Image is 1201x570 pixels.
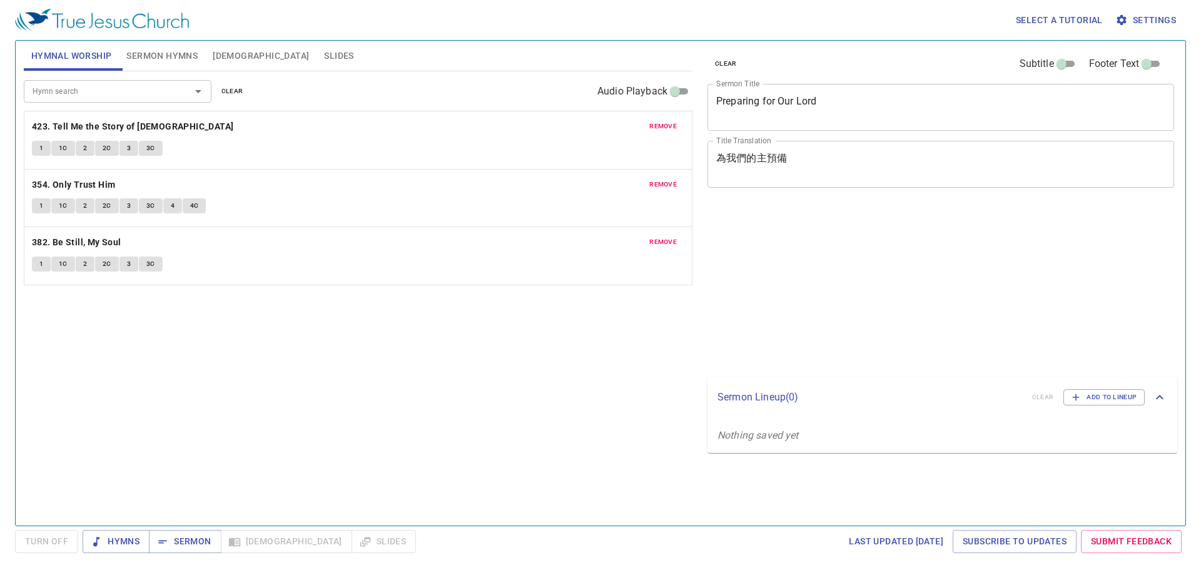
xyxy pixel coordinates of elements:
[127,200,131,211] span: 3
[1118,13,1176,28] span: Settings
[15,9,189,31] img: True Jesus Church
[103,143,111,154] span: 2C
[83,200,87,211] span: 2
[83,258,87,270] span: 2
[76,198,94,213] button: 2
[39,258,43,270] span: 1
[139,141,163,156] button: 3C
[190,83,207,100] button: Open
[83,143,87,154] span: 2
[715,58,737,69] span: clear
[716,152,1165,176] textarea: 為我們的主預備
[32,119,234,135] b: 423. Tell Me the Story of [DEMOGRAPHIC_DATA]
[190,200,199,211] span: 4C
[32,235,123,250] button: 382. Be Still, My Soul
[103,200,111,211] span: 2C
[702,201,1082,372] iframe: from-child
[707,56,744,71] button: clear
[849,534,943,549] span: Last updated [DATE]
[103,258,111,270] span: 2C
[716,95,1165,119] textarea: Preparing for Our Lord
[149,530,221,553] button: Sermon
[127,143,131,154] span: 3
[1089,56,1140,71] span: Footer Text
[51,198,75,213] button: 1C
[171,200,175,211] span: 4
[146,143,155,154] span: 3C
[39,200,43,211] span: 1
[51,141,75,156] button: 1C
[213,48,309,64] span: [DEMOGRAPHIC_DATA]
[126,48,198,64] span: Sermon Hymns
[642,235,684,250] button: remove
[32,235,121,250] b: 382. Be Still, My Soul
[1081,530,1182,553] a: Submit Feedback
[146,258,155,270] span: 3C
[1113,9,1181,32] button: Settings
[39,143,43,154] span: 1
[642,119,684,134] button: remove
[139,198,163,213] button: 3C
[163,198,182,213] button: 4
[642,177,684,192] button: remove
[95,257,119,272] button: 2C
[76,257,94,272] button: 2
[83,530,149,553] button: Hymns
[597,84,667,99] span: Audio Playback
[844,530,948,553] a: Last updated [DATE]
[32,198,51,213] button: 1
[51,257,75,272] button: 1C
[717,390,1022,405] p: Sermon Lineup ( 0 )
[963,534,1067,549] span: Subscribe to Updates
[707,377,1177,418] div: Sermon Lineup(0)clearAdd to Lineup
[95,198,119,213] button: 2C
[649,121,677,132] span: remove
[32,119,236,135] button: 423. Tell Me the Story of [DEMOGRAPHIC_DATA]
[1063,389,1145,405] button: Add to Lineup
[119,257,138,272] button: 3
[59,258,68,270] span: 1C
[214,84,251,99] button: clear
[649,179,677,190] span: remove
[32,141,51,156] button: 1
[76,141,94,156] button: 2
[717,429,799,441] i: Nothing saved yet
[59,143,68,154] span: 1C
[139,257,163,272] button: 3C
[1091,534,1172,549] span: Submit Feedback
[1072,392,1137,403] span: Add to Lineup
[953,530,1077,553] a: Subscribe to Updates
[649,237,677,248] span: remove
[59,200,68,211] span: 1C
[31,48,112,64] span: Hymnal Worship
[159,534,211,549] span: Sermon
[1011,9,1108,32] button: Select a tutorial
[1016,13,1103,28] span: Select a tutorial
[32,177,116,193] b: 354. Only Trust Him
[93,534,139,549] span: Hymns
[119,141,138,156] button: 3
[1020,56,1054,71] span: Subtitle
[32,257,51,272] button: 1
[146,200,155,211] span: 3C
[95,141,119,156] button: 2C
[119,198,138,213] button: 3
[127,258,131,270] span: 3
[221,86,243,97] span: clear
[183,198,206,213] button: 4C
[324,48,353,64] span: Slides
[32,177,118,193] button: 354. Only Trust Him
